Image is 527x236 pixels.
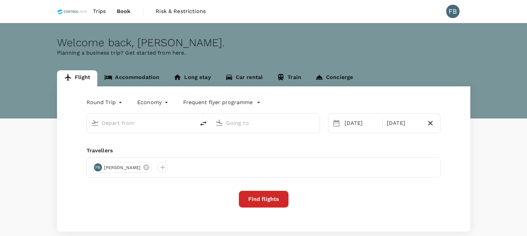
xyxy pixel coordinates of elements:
[384,116,423,130] div: [DATE]
[156,7,206,15] span: Risk & Restrictions
[102,118,181,128] input: Depart from
[100,164,145,171] span: [PERSON_NAME]
[166,70,218,86] a: Long stay
[218,70,270,86] a: Car rental
[92,162,152,173] div: FB[PERSON_NAME]
[57,4,88,19] img: Control Union Malaysia Sdn. Bhd.
[446,5,460,18] div: FB
[97,70,166,86] a: Accommodation
[308,70,360,86] a: Concierge
[183,98,253,106] p: Frequent flyer programme
[93,7,106,15] span: Trips
[57,49,470,57] p: Planning a business trip? Get started from here.
[137,97,170,108] div: Economy
[87,147,441,155] div: Travellers
[94,163,102,171] div: FB
[239,191,288,208] button: Find flights
[191,122,192,124] button: Open
[183,98,261,106] button: Frequent flyer programme
[117,7,131,15] span: Book
[87,97,124,108] div: Round Trip
[57,70,98,86] a: Flight
[270,70,308,86] a: Train
[195,115,211,132] button: delete
[226,118,306,128] input: Going to
[315,122,316,124] button: Open
[57,36,470,49] div: Welcome back , [PERSON_NAME] .
[342,116,381,130] div: [DATE]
